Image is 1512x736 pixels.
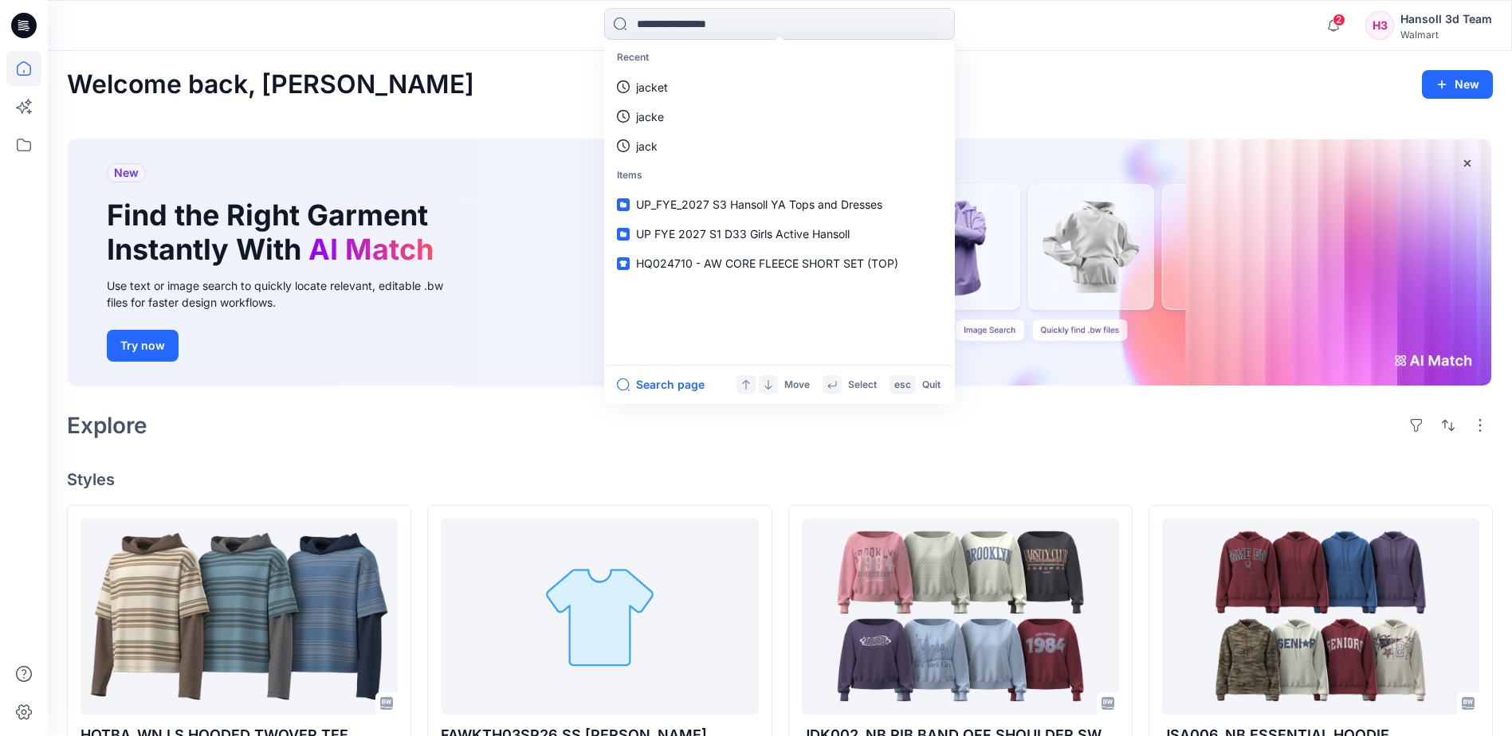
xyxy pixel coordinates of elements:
[784,377,810,393] p: Move
[441,519,758,714] a: FAWKTH03SP26 SS RAGLAN SWEATSHIRT
[636,79,668,96] p: jacket
[107,277,465,311] div: Use text or image search to quickly locate relevant, editable .bw files for faster design workflows.
[1162,519,1479,714] a: JSA006_NB ESSENTIAL HOODIE
[607,43,952,72] p: Recent
[617,375,705,394] button: Search page
[607,219,952,249] a: UP FYE 2027 S1 D33 Girls Active Hansoll
[636,198,882,211] span: UP_FYE_2027 S3 Hansoll YA Tops and Dresses
[67,413,147,438] h2: Explore
[894,377,911,393] p: esc
[1400,10,1492,29] div: Hansoll 3d Team
[802,519,1119,714] a: JDK002_NB RIB BAND OFF SHOULDER SWEATSHIRT
[107,330,179,362] button: Try now
[607,161,952,190] p: Items
[114,163,139,182] span: New
[1422,70,1493,99] button: New
[636,138,658,155] p: jack
[67,470,1493,489] h4: Styles
[636,227,850,241] span: UP FYE 2027 S1 D33 Girls Active Hansoll
[107,198,442,267] h1: Find the Right Garment Instantly With
[308,232,434,267] span: AI Match
[67,70,474,100] h2: Welcome back, [PERSON_NAME]
[1333,14,1345,26] span: 2
[922,377,941,393] p: Quit
[607,249,952,278] a: HQ024710 - AW CORE FLEECE SHORT SET (TOP)
[636,256,898,270] span: HQ024710 - AW CORE FLEECE SHORT SET (TOP)
[607,72,952,102] a: jacket
[848,377,877,393] p: Select
[607,102,952,131] a: jacke
[1365,11,1394,40] div: H3
[607,131,952,161] a: jack
[1400,29,1492,41] div: Walmart
[81,519,398,714] a: HQTBA_WN LS HOODED TWOVER TEE
[636,108,664,125] p: jacke
[607,190,952,219] a: UP_FYE_2027 S3 Hansoll YA Tops and Dresses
